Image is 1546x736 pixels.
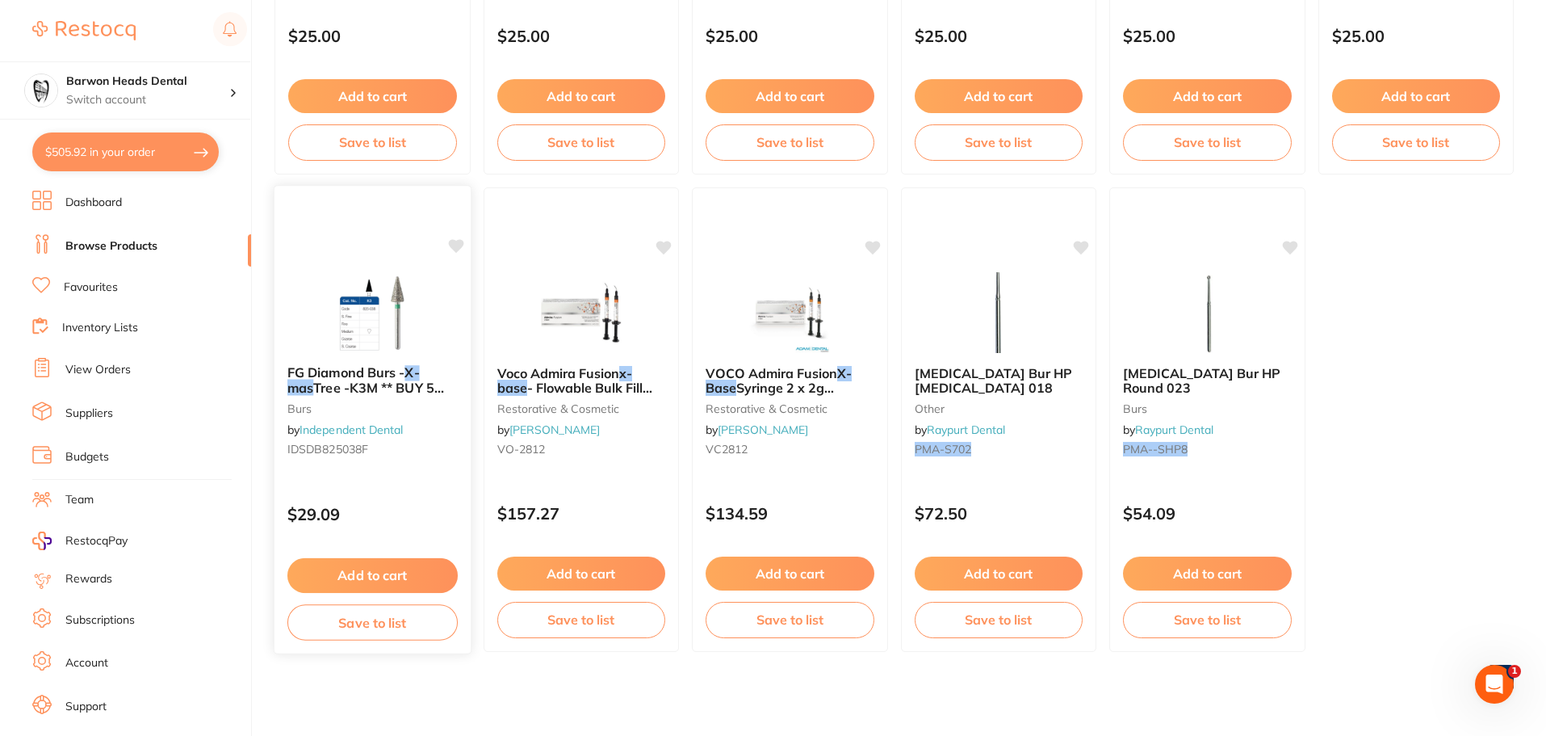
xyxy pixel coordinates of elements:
[915,423,1005,437] span: by
[497,366,666,396] b: Voco Admira Fusion x-base - Flowable Bulk Fill Base Restorative - Universal - 2g Syringe, 2-Pack
[915,79,1083,113] button: Add to cart
[1123,365,1280,396] span: [MEDICAL_DATA] Bur HP Round 023
[66,74,229,90] h4: Barwon Heads Dental
[25,74,57,107] img: Barwon Heads Dental
[287,423,403,437] span: by
[497,365,619,381] span: Voco Admira Fusion
[737,272,842,353] img: VOCO Admira Fusion X-Base Syringe 2 x 2g Universal
[706,366,874,396] b: VOCO Admira Fusion X-Base Syringe 2 x 2g Universal
[32,12,136,49] a: Restocq Logo
[287,558,458,593] button: Add to cart
[287,380,444,411] span: Tree -K3M ** BUY 5 GET 1 FREE **
[65,195,122,211] a: Dashboard
[915,602,1083,637] button: Save to list
[288,27,457,45] p: $25.00
[32,532,52,550] img: RestocqPay
[287,364,404,381] span: FG Diamond Burs -
[915,557,1083,591] button: Add to cart
[497,442,545,456] span: VO-2812
[1332,124,1501,160] button: Save to list
[1475,665,1514,704] iframe: Intercom live chat
[915,442,971,456] em: PMA-S702
[509,423,600,437] a: [PERSON_NAME]
[65,492,94,508] a: Team
[65,571,112,587] a: Rewards
[287,364,420,396] em: X-mas
[65,362,131,378] a: View Orders
[718,423,808,437] a: [PERSON_NAME]
[497,402,666,415] small: restorative & cosmetic
[1123,402,1292,415] small: Burs
[915,366,1083,396] b: Oral Surgery Bur HP Fissure 018
[1123,602,1292,637] button: Save to list
[287,442,368,456] span: IDSDB825038F
[287,365,458,395] b: FG Diamond Burs - X-mas Tree -K3M ** BUY 5 GET 1 FREE **
[927,423,1005,437] a: Raypurt Dental
[706,380,834,410] span: Syringe 2 x 2g Universal
[1332,79,1501,113] button: Add to cart
[65,699,107,715] a: Support
[497,380,654,440] span: - Flowable Bulk Fill Base Restorative - Universal - 2g Syringe, 2-Pack
[706,124,874,160] button: Save to list
[706,27,874,45] p: $25.00
[65,238,157,254] a: Browse Products
[706,365,852,396] em: X-Base
[1123,557,1292,591] button: Add to cart
[65,533,128,549] span: RestocqPay
[65,406,113,422] a: Suppliers
[65,655,108,671] a: Account
[287,402,458,414] small: burs
[706,557,874,591] button: Add to cart
[706,365,837,381] span: VOCO Admira Fusion
[65,612,135,629] a: Subscriptions
[497,79,666,113] button: Add to cart
[497,365,632,396] em: x-base
[32,132,219,171] button: $505.92 in your order
[915,365,1072,396] span: [MEDICAL_DATA] Bur HP [MEDICAL_DATA] 018
[64,280,118,296] a: Favourites
[66,92,229,108] p: Switch account
[706,423,808,437] span: by
[1332,27,1501,45] p: $25.00
[32,532,128,550] a: RestocqPay
[497,557,666,591] button: Add to cart
[300,423,403,437] a: Independent Dental
[65,449,109,465] a: Budgets
[1154,272,1259,353] img: Oral Surgery Bur HP Round 023
[1123,124,1292,160] button: Save to list
[706,442,748,456] span: VC2812
[287,604,458,641] button: Save to list
[915,124,1083,160] button: Save to list
[946,272,1051,353] img: Oral Surgery Bur HP Fissure 018
[1123,27,1292,45] p: $25.00
[1508,665,1521,678] span: 1
[1123,79,1292,113] button: Add to cart
[529,272,634,353] img: Voco Admira Fusion x-base - Flowable Bulk Fill Base Restorative - Universal - 2g Syringe, 2-Pack
[1488,662,1514,694] a: 1
[497,27,666,45] p: $25.00
[915,402,1083,415] small: other
[497,602,666,637] button: Save to list
[497,423,600,437] span: by
[287,505,458,524] p: $29.09
[1123,366,1292,396] b: Oral Surgery Bur HP Round 023
[1123,504,1292,523] p: $54.09
[497,504,666,523] p: $157.27
[288,124,457,160] button: Save to list
[1123,423,1213,437] span: by
[706,402,874,415] small: restorative & cosmetic
[915,27,1083,45] p: $25.00
[1123,442,1188,456] em: PMA--SHP8
[706,602,874,637] button: Save to list
[497,124,666,160] button: Save to list
[706,504,874,523] p: $134.59
[320,271,425,352] img: FG Diamond Burs - X-mas Tree -K3M ** BUY 5 GET 1 FREE **
[1135,423,1213,437] a: Raypurt Dental
[32,21,136,40] img: Restocq Logo
[288,79,457,113] button: Add to cart
[62,320,138,336] a: Inventory Lists
[706,79,874,113] button: Add to cart
[915,504,1083,523] p: $72.50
